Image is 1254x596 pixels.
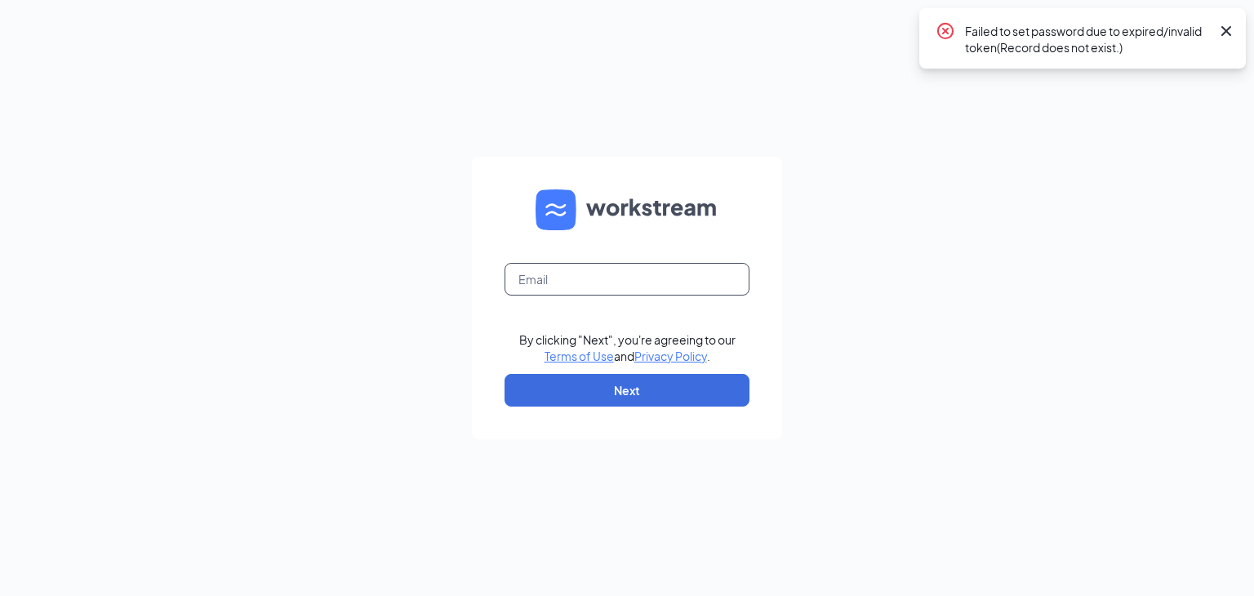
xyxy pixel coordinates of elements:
div: Failed to set password due to expired/invalid token(Record does not exist.) [965,21,1210,56]
img: WS logo and Workstream text [536,189,718,230]
svg: CrossCircle [936,21,955,41]
button: Next [505,374,749,407]
input: Email [505,263,749,296]
div: By clicking "Next", you're agreeing to our and . [519,331,736,364]
a: Privacy Policy [634,349,707,363]
svg: Cross [1216,21,1236,41]
a: Terms of Use [545,349,614,363]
